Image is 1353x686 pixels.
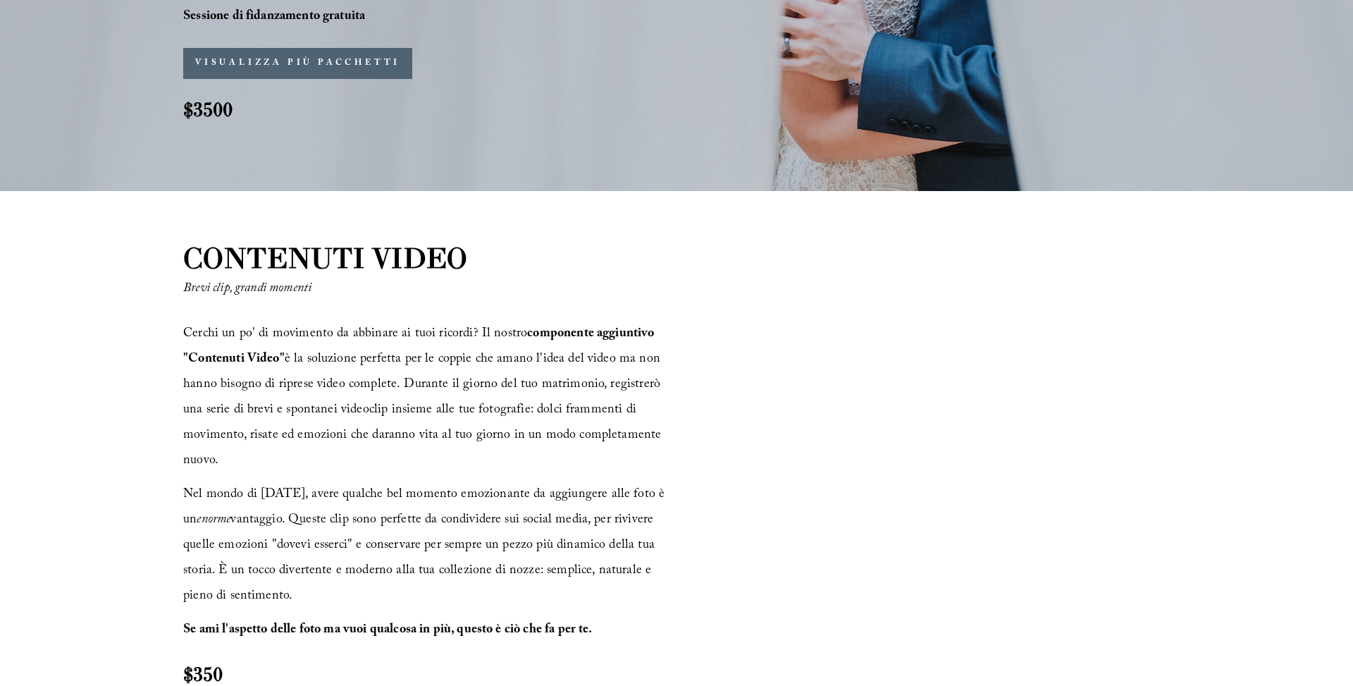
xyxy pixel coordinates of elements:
[183,97,233,122] font: $3500
[183,349,665,472] font: è la soluzione perfetta per le coppie che amano l'idea del video ma non hanno bisogno di riprese ...
[183,324,527,345] font: Cerchi un po' di movimento da abbinare ai tuoi ricordi? Il nostro
[183,278,311,300] font: Brevi clip, grandi momenti
[183,620,592,642] font: Se ami l'aspetto delle foto ma vuoi qualcosa in più, questo è ciò che fa per te.
[183,484,668,532] font: Nel mondo di [DATE], avere qualche bel momento emozionante da aggiungere alle foto è un
[183,510,658,608] font: vantaggio. Queste clip sono perfette da condividere sui social media, per rivivere quelle emozion...
[195,56,400,71] font: VISUALIZZA PIÙ PACCHETTI
[183,6,365,28] font: Sessione di fidanzamento gratuita
[197,510,230,532] font: enorme
[183,240,467,276] font: CONTENUTI VIDEO
[183,48,412,79] button: VISUALIZZA PIÙ PACCHETTI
